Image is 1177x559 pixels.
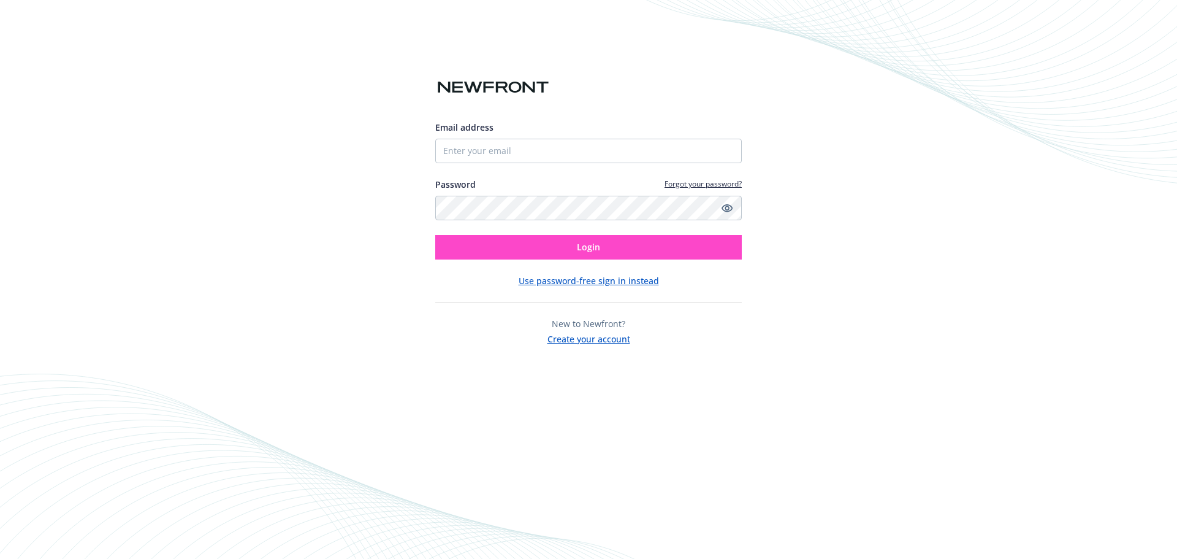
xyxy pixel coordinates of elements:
span: Login [577,241,600,253]
img: Newfront logo [435,77,551,98]
input: Enter your email [435,139,742,163]
span: New to Newfront? [552,318,625,330]
label: Password [435,178,476,191]
button: Create your account [547,330,630,345]
span: Email address [435,121,493,133]
input: Enter your password [435,196,742,220]
a: Show password [720,201,734,215]
button: Login [435,235,742,260]
a: Forgot your password? [665,179,742,189]
button: Use password-free sign in instead [519,274,659,287]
